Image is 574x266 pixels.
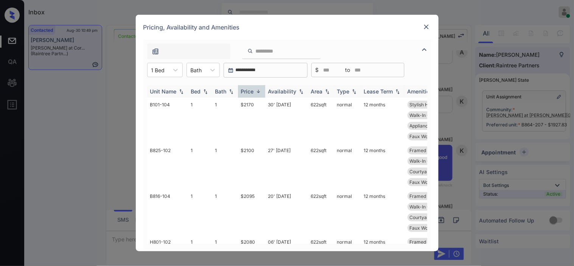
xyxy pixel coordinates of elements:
[177,89,185,94] img: sorting
[334,189,361,235] td: normal
[408,88,433,95] div: Amenities
[255,89,262,94] img: sorting
[297,89,305,94] img: sorting
[191,88,201,95] div: Bed
[311,88,323,95] div: Area
[410,225,451,231] span: Faux Wood Cover...
[152,48,159,55] img: icon-zuma
[147,143,188,189] td: B825-102
[265,189,308,235] td: 20' [DATE]
[410,123,449,129] span: Appliance Packa...
[410,215,443,220] span: Courtyard View
[337,88,350,95] div: Type
[238,98,265,143] td: $2170
[410,193,452,199] span: Framed Bathroom...
[410,102,447,107] span: Stylish Hardwar...
[227,89,235,94] img: sorting
[188,189,212,235] td: 1
[361,189,404,235] td: 12 months
[241,88,254,95] div: Price
[361,98,404,143] td: 12 months
[212,189,238,235] td: 1
[350,89,358,94] img: sorting
[423,23,430,31] img: close
[410,179,451,185] span: Faux Wood Cover...
[410,112,443,118] span: Walk-In Closets
[212,143,238,189] td: 1
[324,89,331,94] img: sorting
[150,88,177,95] div: Unit Name
[212,98,238,143] td: 1
[410,239,452,245] span: Framed Bathroom...
[420,45,429,54] img: icon-zuma
[410,148,452,153] span: Framed Bathroom...
[334,98,361,143] td: normal
[410,134,451,139] span: Faux Wood Cover...
[247,48,253,54] img: icon-zuma
[136,15,439,40] div: Pricing, Availability and Amenities
[147,98,188,143] td: B101-104
[364,88,393,95] div: Lease Term
[202,89,209,94] img: sorting
[308,143,334,189] td: 622 sqft
[316,66,319,74] span: $
[361,143,404,189] td: 12 months
[334,143,361,189] td: normal
[215,88,227,95] div: Bath
[410,158,443,164] span: Walk-In Closets
[265,98,308,143] td: 30' [DATE]
[268,88,297,95] div: Availability
[410,204,443,210] span: Walk-In Closets
[308,189,334,235] td: 622 sqft
[238,189,265,235] td: $2095
[188,98,212,143] td: 1
[394,89,401,94] img: sorting
[265,143,308,189] td: 27' [DATE]
[147,189,188,235] td: B816-104
[188,143,212,189] td: 1
[410,169,443,174] span: Courtyard View
[308,98,334,143] td: 622 sqft
[238,143,265,189] td: $2100
[345,66,350,74] span: to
